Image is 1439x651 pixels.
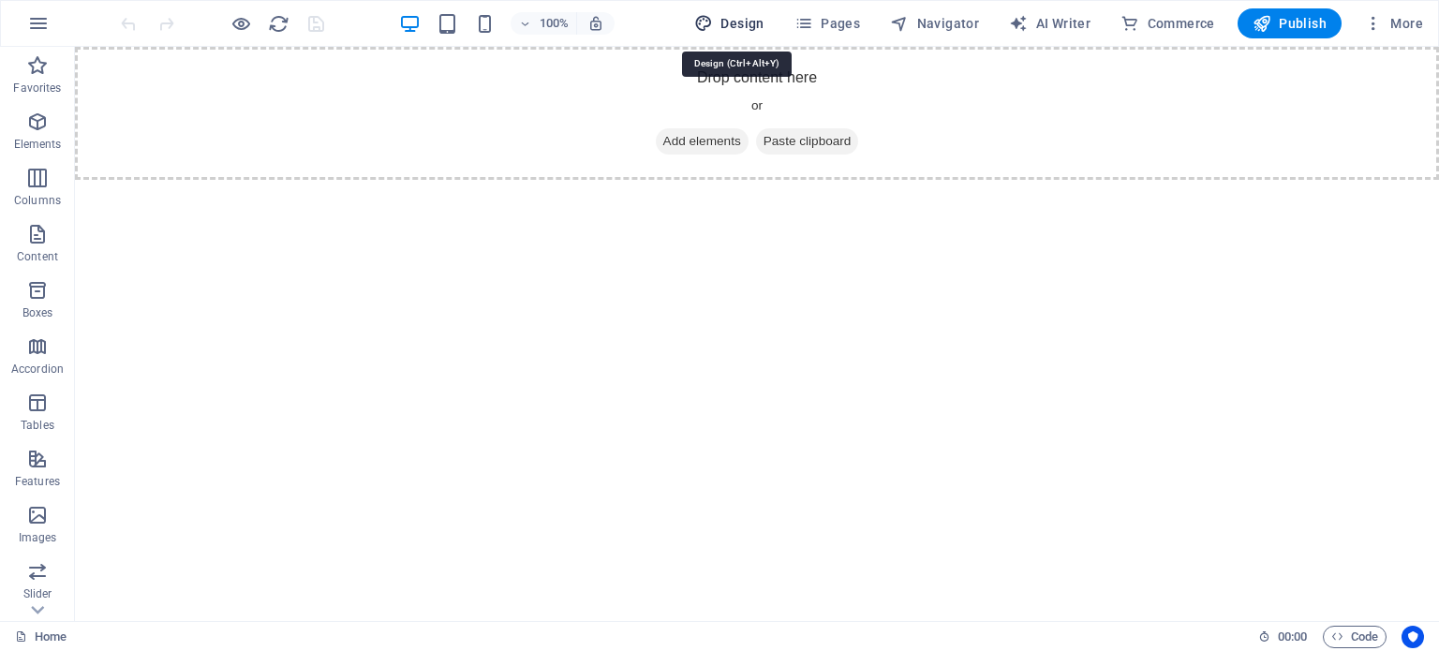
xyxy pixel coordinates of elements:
[581,81,674,108] span: Add elements
[1001,8,1098,38] button: AI Writer
[539,12,569,35] h6: 100%
[17,249,58,264] p: Content
[890,14,979,33] span: Navigator
[19,530,57,545] p: Images
[1364,14,1423,33] span: More
[1291,629,1294,644] span: :
[15,626,67,648] a: Click to cancel selection. Double-click to open Pages
[1113,8,1223,38] button: Commerce
[1331,626,1378,648] span: Code
[1402,626,1424,648] button: Usercentrics
[1357,8,1431,38] button: More
[11,362,64,377] p: Accordion
[13,81,61,96] p: Favorites
[268,13,289,35] i: Reload page
[794,14,860,33] span: Pages
[1278,626,1307,648] span: 00 00
[15,474,60,489] p: Features
[883,8,987,38] button: Navigator
[1258,626,1308,648] h6: Session time
[787,8,868,38] button: Pages
[587,15,604,32] i: On resize automatically adjust zoom level to fit chosen device.
[1323,626,1387,648] button: Code
[230,12,252,35] button: Click here to leave preview mode and continue editing
[23,586,52,601] p: Slider
[681,81,784,108] span: Paste clipboard
[14,193,61,208] p: Columns
[14,137,62,152] p: Elements
[1120,14,1215,33] span: Commerce
[267,12,289,35] button: reload
[1253,14,1327,33] span: Publish
[1009,14,1090,33] span: AI Writer
[694,14,764,33] span: Design
[22,305,53,320] p: Boxes
[21,418,54,433] p: Tables
[687,8,772,38] button: Design
[1238,8,1342,38] button: Publish
[511,12,577,35] button: 100%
